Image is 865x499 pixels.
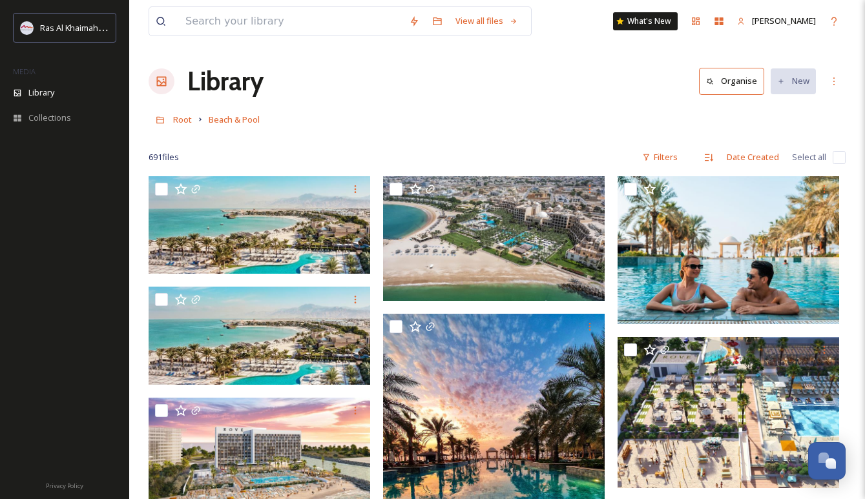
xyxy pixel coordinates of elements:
button: Open Chat [808,442,846,480]
img: Rixos Al Mairid Ras Al Khaimah Resort.jpg [383,176,605,301]
span: Select all [792,151,826,163]
span: Ras Al Khaimah Tourism Development Authority [40,21,223,34]
a: [PERSON_NAME] [731,8,822,34]
a: Beach & Pool [209,112,260,127]
a: View all files [449,8,525,34]
div: Date Created [720,145,786,170]
button: Organise [699,68,764,94]
button: New [771,68,816,94]
a: Root [173,112,192,127]
img: Logo_RAKTDA_RGB-01.png [21,21,34,34]
span: MEDIA [13,66,36,76]
div: Filters [636,145,684,170]
a: Privacy Policy [46,477,83,493]
img: Rixos Al Mairid Ras Al Khaimah Resort.jpg [149,287,370,384]
span: Collections [28,112,71,124]
a: Organise [699,68,771,94]
img: Rixos Al Mairid Ras Al Khaimah Resort.jpg [149,176,370,274]
span: Privacy Policy [46,482,83,490]
span: Beach & Pool [209,114,260,125]
a: Library [187,62,264,101]
span: Library [28,87,54,99]
img: ROVE AL MARJAN ISLAND .jpg [618,337,839,488]
a: What's New [613,12,678,30]
span: 691 file s [149,151,179,163]
img: Rixos Al Mairid Ras Al Khaimah Resort.jpg [618,176,839,324]
input: Search your library [179,7,402,36]
span: Root [173,114,192,125]
span: [PERSON_NAME] [752,15,816,26]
